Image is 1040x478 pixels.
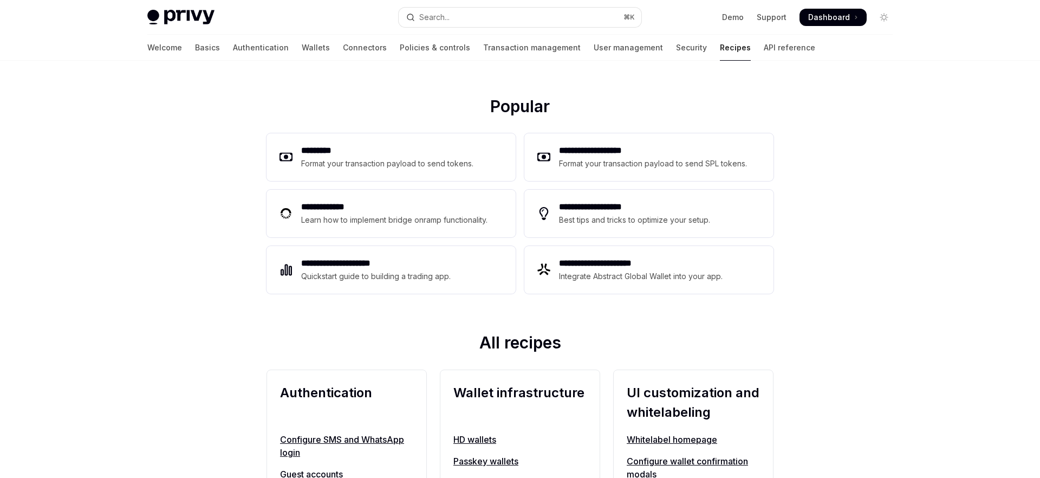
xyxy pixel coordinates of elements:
[720,35,751,61] a: Recipes
[147,10,214,25] img: light logo
[233,35,289,61] a: Authentication
[627,383,760,422] h2: UI customization and whitelabeling
[301,270,451,283] div: Quickstart guide to building a trading app.
[623,13,635,22] span: ⌘ K
[875,9,893,26] button: Toggle dark mode
[453,383,587,422] h2: Wallet infrastructure
[266,96,773,120] h2: Popular
[453,433,587,446] a: HD wallets
[808,12,850,23] span: Dashboard
[400,35,470,61] a: Policies & controls
[195,35,220,61] a: Basics
[559,270,724,283] div: Integrate Abstract Global Wallet into your app.
[594,35,663,61] a: User management
[676,35,707,61] a: Security
[559,157,748,170] div: Format your transaction payload to send SPL tokens.
[266,333,773,357] h2: All recipes
[453,455,587,468] a: Passkey wallets
[280,433,413,459] a: Configure SMS and WhatsApp login
[301,157,474,170] div: Format your transaction payload to send tokens.
[419,11,450,24] div: Search...
[301,214,491,227] div: Learn how to implement bridge onramp functionality.
[757,12,786,23] a: Support
[627,433,760,446] a: Whitelabel homepage
[722,12,744,23] a: Demo
[399,8,641,27] button: Open search
[266,133,516,181] a: **** ****Format your transaction payload to send tokens.
[764,35,815,61] a: API reference
[483,35,581,61] a: Transaction management
[559,214,712,227] div: Best tips and tricks to optimize your setup.
[266,190,516,237] a: **** **** ***Learn how to implement bridge onramp functionality.
[147,35,182,61] a: Welcome
[280,383,413,422] h2: Authentication
[343,35,387,61] a: Connectors
[799,9,867,26] a: Dashboard
[302,35,330,61] a: Wallets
